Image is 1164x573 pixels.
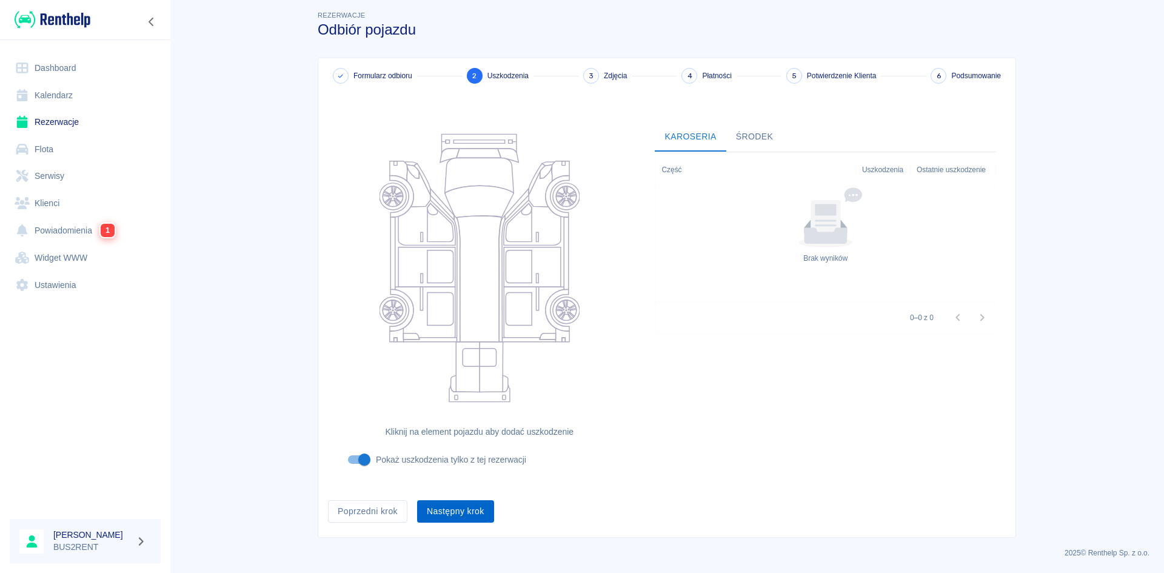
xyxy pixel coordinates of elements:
p: Pokaż uszkodzenia tylko z tej rezerwacji [376,454,526,466]
a: Serwisy [10,163,161,190]
h6: [PERSON_NAME] [53,529,131,541]
img: Renthelp logo [15,10,90,30]
a: Ustawienia [10,272,161,299]
button: Zwiń nawigację [142,14,161,30]
a: Flota [10,136,161,163]
a: Kalendarz [10,82,161,109]
span: Potwierdzenie Klienta [807,70,877,81]
div: Brak wyników [803,253,848,264]
p: 2025 © Renthelp Sp. z o.o. [184,548,1149,558]
a: Powiadomienia1 [10,216,161,244]
a: Rezerwacje [10,109,161,136]
button: Poprzedni krok [328,500,407,523]
div: Część [655,153,856,187]
span: Uszkodzenia [487,70,529,81]
a: Dashboard [10,55,161,82]
span: 1 [101,224,115,237]
h3: Odbiór pojazdu [318,21,1016,38]
div: Ostatnie uszkodzenie [917,153,986,187]
span: Formularz odbioru [353,70,412,81]
h6: Kliknij na element pojazdu aby dodać uszkodzenie [338,426,621,438]
button: Następny krok [417,500,494,523]
span: 4 [687,70,692,82]
span: Zdjęcia [604,70,627,81]
button: Karoseria [655,122,726,152]
p: BUS2RENT [53,541,131,554]
span: 3 [589,70,594,82]
span: Rezerwacje [318,12,365,19]
div: Uszkodzenia [862,153,903,187]
button: Środek [726,122,783,152]
a: Widget WWW [10,244,161,272]
span: Podsumowanie [951,70,1001,81]
span: Płatności [702,70,731,81]
div: Ostatnie uszkodzenie [911,153,995,187]
a: Klienci [10,190,161,217]
a: Renthelp logo [10,10,90,30]
p: 0–0 z 0 [910,312,934,323]
span: 5 [792,70,797,82]
span: 6 [937,70,941,82]
div: Część [661,153,681,187]
div: Uszkodzenia [856,153,911,187]
span: 2 [472,70,477,82]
